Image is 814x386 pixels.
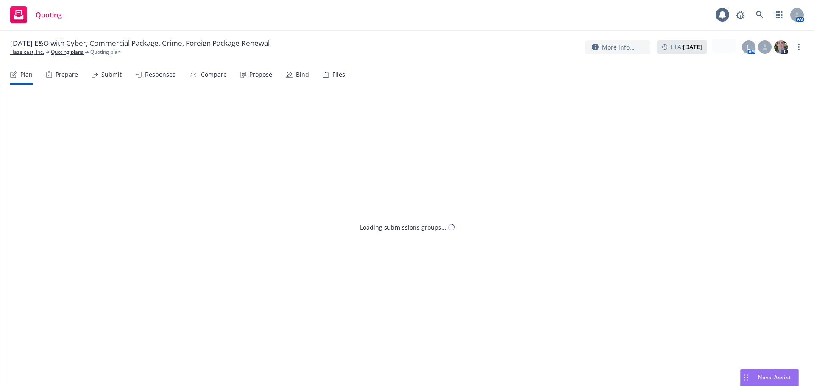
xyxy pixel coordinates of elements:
a: more [794,42,804,52]
a: Report a Bug [732,6,749,23]
img: photo [774,40,788,54]
a: Quoting [7,3,65,27]
div: Files [332,71,345,78]
div: Drag to move [741,369,751,386]
button: Nova Assist [740,369,799,386]
a: Quoting plans [51,48,84,56]
div: Responses [145,71,176,78]
strong: [DATE] [683,43,702,51]
div: Plan [20,71,33,78]
div: Prepare [56,71,78,78]
span: [DATE] E&O with Cyber, Commercial Package, Crime, Foreign Package Renewal [10,38,270,48]
span: Quoting [36,11,62,18]
a: Switch app [771,6,788,23]
span: L [747,43,750,52]
a: Hazelcast, Inc. [10,48,44,56]
div: Propose [249,71,272,78]
div: Loading submissions groups... [360,223,446,232]
span: More info... [602,43,635,52]
div: Compare [201,71,227,78]
div: Bind [296,71,309,78]
span: Quoting plan [90,48,120,56]
span: ETA : [671,42,702,51]
button: More info... [585,40,650,54]
span: Nova Assist [758,374,792,381]
a: Search [751,6,768,23]
div: Submit [101,71,122,78]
